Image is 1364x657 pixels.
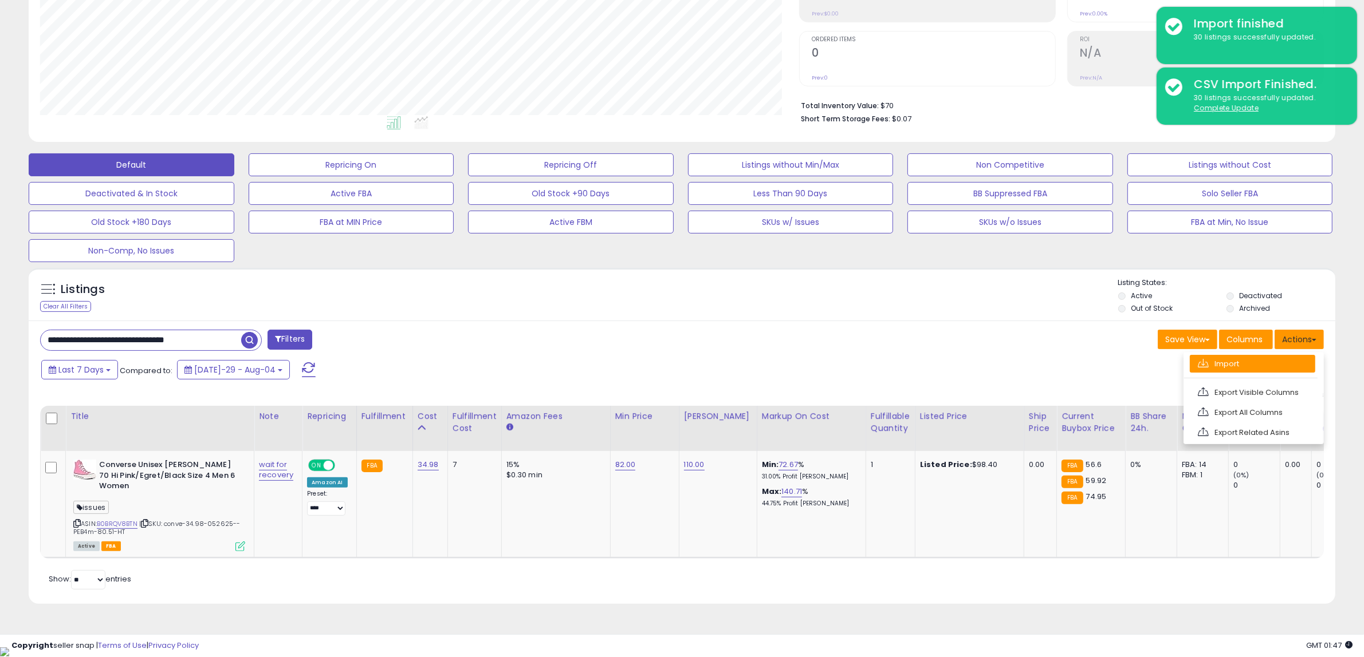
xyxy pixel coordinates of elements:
button: [DATE]-29 - Aug-04 [177,360,290,379]
h2: N/A [1080,46,1323,62]
a: Export Related Asins [1190,424,1315,441]
button: FBA at Min, No Issue [1127,211,1333,233]
span: 2025-08-12 01:47 GMT [1306,640,1353,651]
div: Fulfillable Quantity [871,410,910,434]
span: Compared to: [120,365,172,376]
b: Total Inventory Value: [801,101,879,110]
div: % [762,486,857,508]
div: 0 [1233,480,1280,490]
div: Fulfillment [361,410,408,422]
div: 30 listings successfully updated. [1185,93,1349,114]
div: FBM: 1 [1182,470,1220,480]
span: issues [73,501,109,514]
div: $0.30 min [506,470,602,480]
a: 82.00 [615,459,636,470]
b: Converse Unisex [PERSON_NAME] 70 Hi Pink/Egret/Black Size 4 Men 6 Women [99,460,238,494]
button: Active FBM [468,211,674,233]
small: Prev: $0.00 [812,10,839,17]
div: 0 [1316,460,1363,470]
p: 31.00% Profit [PERSON_NAME] [762,473,857,481]
div: 0.00 [1029,460,1048,470]
strong: Copyright [11,640,53,651]
div: $98.40 [920,460,1015,470]
label: Out of Stock [1131,303,1173,313]
h2: 0 [812,46,1055,62]
b: Short Term Storage Fees: [801,114,890,124]
small: Prev: N/A [1080,74,1102,81]
div: 0 [1233,460,1280,470]
div: Amazon AI [307,477,347,488]
button: Old Stock +180 Days [29,211,234,233]
div: % [762,460,857,481]
b: Listed Price: [920,459,972,470]
div: Min Price [615,410,674,422]
small: FBA [1062,460,1083,472]
a: Export All Columns [1190,403,1315,421]
a: 110.00 [684,459,705,470]
div: Fulfillment Cost [453,410,497,434]
button: Columns [1219,330,1273,349]
button: Actions [1275,330,1324,349]
span: Ordered Items [812,37,1055,43]
div: 1 [871,460,906,470]
small: (0%) [1316,470,1332,480]
label: Archived [1239,303,1270,313]
a: Import [1190,355,1315,373]
span: 74.95 [1086,491,1107,502]
div: 15% [506,460,602,470]
div: Repricing [307,410,351,422]
button: BB Suppressed FBA [907,182,1113,205]
span: OFF [333,461,352,470]
div: Current Buybox Price [1062,410,1121,434]
span: | SKU: conve-34.98-052625--PEB4m-80.51-HT [73,519,241,536]
label: Deactivated [1239,291,1282,300]
span: $0.07 [892,113,911,124]
small: Prev: 0 [812,74,828,81]
span: ROI [1080,37,1323,43]
button: Deactivated & In Stock [29,182,234,205]
small: FBA [361,460,383,472]
span: ON [309,461,324,470]
small: FBA [1062,492,1083,504]
a: B0BRQV8BTN [97,519,137,529]
button: SKUs w/o Issues [907,211,1113,233]
a: Privacy Policy [148,640,199,651]
img: 41kznOcMniL._SL40_.jpg [73,460,96,480]
span: [DATE]-29 - Aug-04 [194,364,276,375]
span: FBA [101,541,121,551]
small: (0%) [1233,470,1249,480]
div: Num of Comp. [1182,410,1224,434]
div: seller snap | | [11,640,199,651]
a: 34.98 [418,459,439,470]
button: FBA at MIN Price [249,211,454,233]
button: Non Competitive [907,153,1113,176]
div: Title [70,410,249,422]
div: Markup on Cost [762,410,861,422]
button: Repricing Off [468,153,674,176]
button: Solo Seller FBA [1127,182,1333,205]
button: Last 7 Days [41,360,118,379]
div: Import finished [1185,15,1349,32]
div: Cost [418,410,443,422]
div: CSV Import Finished. [1185,76,1349,93]
button: Listings without Cost [1127,153,1333,176]
div: FBA: 14 [1182,460,1220,470]
button: Repricing On [249,153,454,176]
small: Prev: 0.00% [1080,10,1107,17]
div: 7 [453,460,493,470]
span: Last 7 Days [58,364,104,375]
button: Default [29,153,234,176]
label: Active [1131,291,1152,300]
button: Active FBA [249,182,454,205]
span: 59.92 [1086,475,1107,486]
span: 56.6 [1086,459,1102,470]
div: 30 listings successfully updated. [1185,32,1349,43]
button: Old Stock +90 Days [468,182,674,205]
button: Save View [1158,330,1217,349]
b: Max: [762,486,782,497]
button: Filters [268,330,312,350]
h5: Listings [61,282,105,298]
a: wait for recovery [259,459,293,481]
div: Note [259,410,297,422]
p: 44.75% Profit [PERSON_NAME] [762,500,857,508]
